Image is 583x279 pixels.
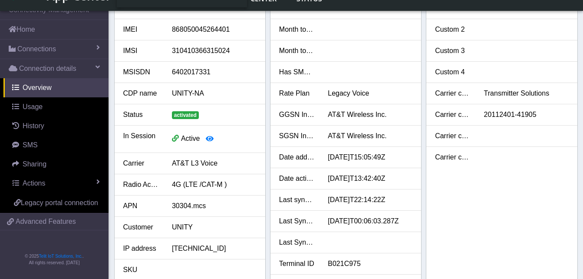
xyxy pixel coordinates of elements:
div: 310410366315024 [165,46,263,56]
div: Carrier custom 2 [428,110,477,120]
div: Customer [117,222,165,232]
div: Custom 3 [428,46,477,56]
span: Connections [17,44,56,54]
a: Actions [3,174,109,193]
span: Actions [23,179,45,187]
div: Status [117,110,165,120]
a: Sharing [3,155,109,174]
div: AT&T Wireless Inc. [321,131,419,141]
span: Connection details [19,63,76,74]
span: Usage [23,103,43,110]
div: 20112401-41905 [478,110,575,120]
div: AT&T L3 Voice [165,158,263,169]
div: Last synced [273,195,321,205]
div: CDP name [117,88,165,99]
div: 868050045264401 [165,24,263,35]
a: Overview [3,78,109,97]
div: 30304.mcs [165,201,263,211]
a: SMS [3,136,109,155]
div: [DATE]T15:05:49Z [321,152,419,163]
div: Carrier custom 1 [428,88,477,99]
span: Overview [23,84,52,91]
div: B021C975 [321,259,419,269]
span: SMS [23,141,38,149]
span: History [23,122,44,130]
div: IMSI [117,46,165,56]
span: Legacy portal connection [21,199,98,206]
div: Terminal ID [273,259,321,269]
div: [DATE]T22:14:22Z [321,195,419,205]
div: Date activated [273,173,321,184]
div: [TECHNICAL_ID] [165,243,263,254]
div: UNITY [165,222,263,232]
div: IMEI [117,24,165,35]
div: AT&T Wireless Inc. [321,110,419,120]
div: Legacy Voice [321,88,419,99]
div: 6402017331 [165,67,263,77]
div: Date added [273,152,321,163]
a: History [3,116,109,136]
span: Advanced Features [16,216,76,227]
div: Transmitter Solutions [478,88,575,99]
div: Carrier custom 4 [428,152,477,163]
div: APN [117,201,165,211]
button: View session details [200,131,219,147]
div: UNITY-NA [165,88,263,99]
span: Active [181,135,200,142]
div: Last Sync SMS Usage [273,237,321,248]
a: Telit IoT Solutions, Inc. [39,254,82,259]
div: Carrier [117,158,165,169]
span: Sharing [23,160,46,168]
div: 4G (LTE /CAT-M ) [165,179,263,190]
div: Last Sync Data Usage [273,216,321,226]
div: IP address [117,243,165,254]
div: SKU [117,265,165,275]
div: Custom 2 [428,24,477,35]
div: Custom 4 [428,67,477,77]
div: Has SMS Usage [273,67,321,77]
div: [DATE]T13:42:40Z [321,173,419,184]
div: Rate Plan [273,88,321,99]
a: Usage [3,97,109,116]
div: Carrier custom 3 [428,131,477,141]
div: Radio Access Tech [117,179,165,190]
div: GGSN Information [273,110,321,120]
div: Month to date voice [273,46,321,56]
div: [DATE]T00:06:03.287Z [321,216,419,226]
div: Month to date SMS [273,24,321,35]
div: MSISDN [117,67,165,77]
div: SGSN Information [273,131,321,141]
span: activated [172,111,199,119]
div: In Session [117,131,165,147]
